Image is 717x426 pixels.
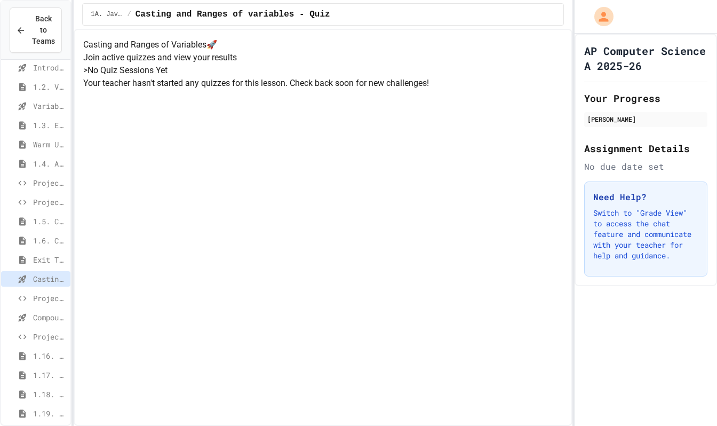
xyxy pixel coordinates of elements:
[587,114,704,124] div: [PERSON_NAME]
[83,51,563,64] p: Join active quizzes and view your results
[584,141,707,156] h2: Assignment Details
[33,139,66,150] span: Warm Up 1.1-1.3
[33,312,66,323] span: Compound assignment operators - Quiz
[583,4,616,29] div: My Account
[33,120,66,131] span: 1.3. Expressions and Output
[33,81,66,92] span: 1.2. Variables and Data Types
[33,369,66,381] span: 1.17. Mixed Up Code Practice 1.1-1.6
[593,191,698,203] h3: Need Help?
[33,216,66,227] span: 1.5. Casting and Ranges of Values
[33,408,66,419] span: 1.19. Multiple Choice Exercises for Unit 1a (1.1-1.6)
[584,43,707,73] h1: AP Computer Science A 2025-26
[136,8,330,21] span: Casting and Ranges of variables - Quiz
[33,62,66,73] span: Introduction to Algorithms, Programming, and Compilers
[91,10,123,19] span: 1A. Java Basics
[33,196,66,208] span: Project CollegeSearch (File Input)
[33,331,66,342] span: Project EmployeePay (File Input)
[128,10,131,19] span: /
[33,235,66,246] span: 1.6. Compound Assignment Operators
[593,208,698,261] p: Switch to "Grade View" to access the chat feature and communicate with your teacher for help and ...
[33,100,66,112] span: Variables and Data Types - Quiz
[33,389,66,400] span: 1.18. Coding Practice 1a (1.1-1.6)
[33,350,66,361] span: 1.16. Unit Summary 1a (1.1-1.6)
[10,7,62,53] button: Back to Teams
[33,158,66,169] span: 1.4. Assignment and Input
[33,273,66,285] span: Casting and Ranges of variables - Quiz
[584,91,707,106] h2: Your Progress
[83,38,563,51] h4: Casting and Ranges of Variables 🚀
[33,254,66,265] span: Exit Ticket 1.5-1.6
[83,64,563,77] h5: > No Quiz Sessions Yet
[32,13,55,47] span: Back to Teams
[584,160,707,173] div: No due date set
[83,77,563,90] p: Your teacher hasn't started any quizzes for this lesson. Check back soon for new challenges!
[33,293,66,304] span: Project EmployeePay
[33,177,66,188] span: Project CollegeSearch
